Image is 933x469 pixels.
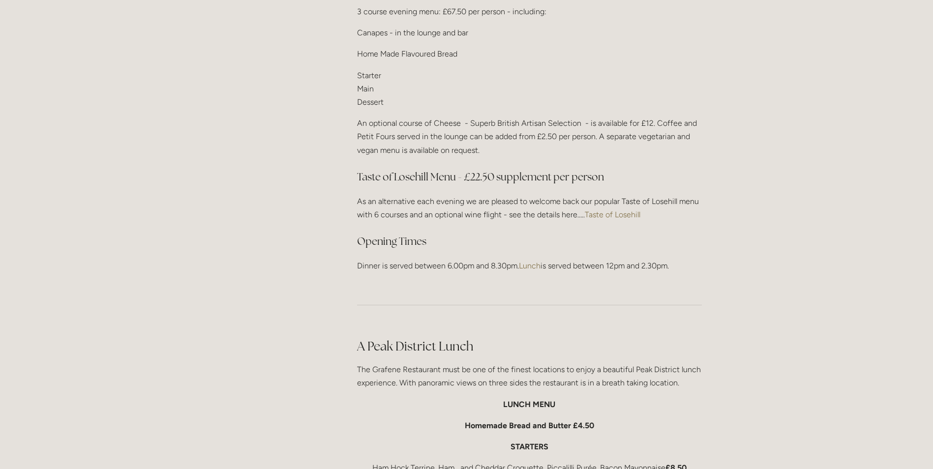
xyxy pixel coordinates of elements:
p: Starter Main Dessert [357,69,702,109]
h2: A Peak District Lunch [357,338,702,355]
p: Home Made Flavoured Bread [357,47,702,60]
strong: LUNCH MENU [503,400,555,409]
a: Lunch [519,261,541,270]
p: 3 course evening menu: £67.50 per person - including: [357,5,702,18]
a: Taste of Losehill [585,210,640,219]
strong: STARTERS [511,442,548,451]
p: An optional course of Cheese - Superb British Artisan Selection - is available for £12. Coffee an... [357,117,702,157]
strong: Homemade Bread and Butter £4.50 [465,421,594,430]
p: As an alternative each evening we are pleased to welcome back our popular Taste of Losehill menu ... [357,195,702,221]
p: The Grafene Restaurant must be one of the finest locations to enjoy a beautiful Peak District lun... [357,363,702,389]
h3: Opening Times [357,232,702,251]
p: Dinner is served between 6.00pm and 8.30pm. is served between 12pm and 2.30pm. [357,259,702,272]
h3: Taste of Losehill Menu - £22.50 supplement per person [357,167,702,187]
p: Canapes - in the lounge and bar [357,26,702,39]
